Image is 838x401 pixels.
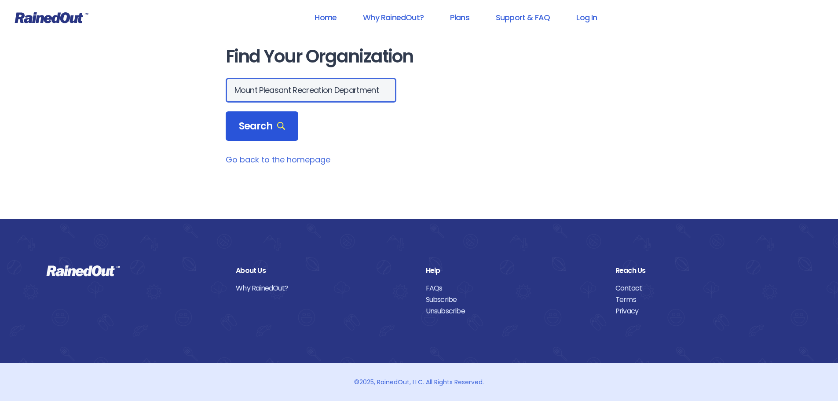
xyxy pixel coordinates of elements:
a: Support & FAQ [484,7,561,27]
a: Terms [615,294,792,305]
a: Why RainedOut? [351,7,435,27]
div: Reach Us [615,265,792,276]
a: Home [303,7,348,27]
a: Privacy [615,305,792,317]
input: Search Orgs… [226,78,396,103]
a: FAQs [426,283,602,294]
div: About Us [236,265,412,276]
a: Contact [615,283,792,294]
span: Search [239,120,285,132]
a: Unsubscribe [426,305,602,317]
a: Subscribe [426,294,602,305]
a: Go back to the homepage [226,154,330,165]
div: Search [226,111,299,141]
a: Log In [565,7,608,27]
div: Help [426,265,602,276]
h1: Find Your Organization [226,47,613,66]
a: Why RainedOut? [236,283,412,294]
a: Plans [439,7,481,27]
